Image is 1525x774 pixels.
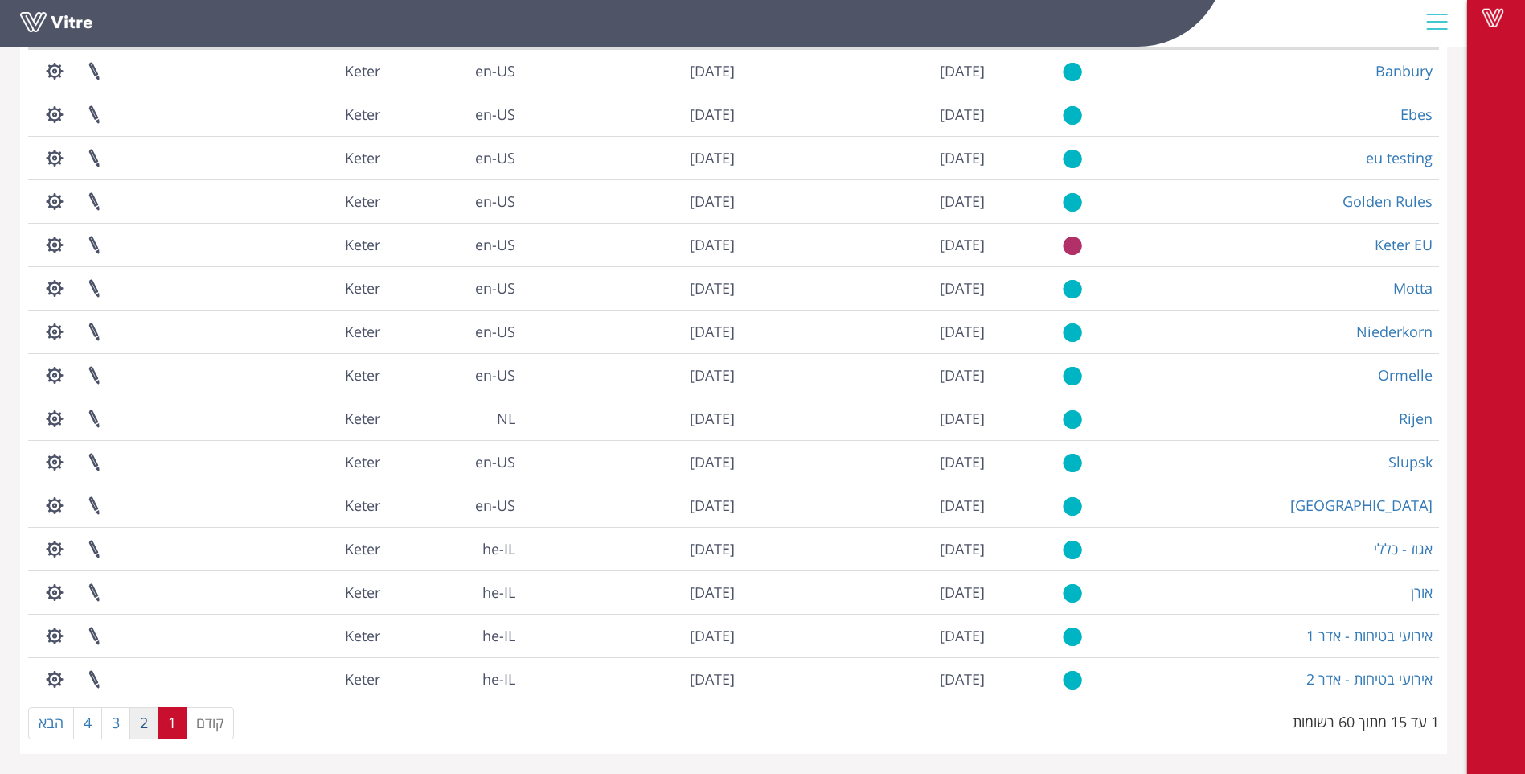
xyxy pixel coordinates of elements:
[1063,496,1082,517] img: yes
[387,440,522,484] td: en-US
[345,191,380,211] span: 218
[1063,540,1082,560] img: yes
[387,657,522,701] td: he-IL
[345,235,380,254] span: 218
[1293,706,1439,733] div: 1 עד 15 מתוך 60 רשומות
[741,440,991,484] td: [DATE]
[345,539,380,558] span: 218
[158,707,187,739] a: 1
[345,583,380,602] span: 218
[345,452,380,471] span: 218
[1393,278,1433,298] a: Motta
[387,570,522,614] td: he-IL
[101,707,130,739] a: 3
[1375,235,1433,254] a: Keter EU
[387,484,522,527] td: en-US
[387,223,522,266] td: en-US
[1400,105,1433,124] a: Ebes
[1063,279,1082,299] img: yes
[522,136,741,179] td: [DATE]
[1063,627,1082,647] img: yes
[1290,496,1433,515] a: [GEOGRAPHIC_DATA]
[345,148,380,167] span: 218
[741,310,991,353] td: [DATE]
[1356,322,1433,341] a: Niederkorn
[741,49,991,93] td: [DATE]
[1063,236,1082,256] img: no
[741,223,991,266] td: [DATE]
[345,365,380,385] span: 218
[387,179,522,223] td: en-US
[741,136,991,179] td: [DATE]
[387,614,522,657] td: he-IL
[1411,583,1433,602] a: אורן
[522,527,741,570] td: [DATE]
[522,49,741,93] td: [DATE]
[522,223,741,266] td: [DATE]
[741,527,991,570] td: [DATE]
[345,626,380,645] span: 218
[741,93,991,136] td: [DATE]
[345,409,380,428] span: 218
[1063,149,1082,169] img: yes
[387,527,522,570] td: he-IL
[522,397,741,440] td: [DATE]
[1399,409,1433,428] a: Rijen
[387,310,522,353] td: en-US
[741,570,991,614] td: [DATE]
[522,266,741,310] td: [DATE]
[522,484,741,527] td: [DATE]
[741,397,991,440] td: [DATE]
[345,61,380,80] span: 218
[28,707,74,739] a: הבא
[1306,626,1433,645] a: אירועי בטיחות - אדר 1
[1343,191,1433,211] a: Golden Rules
[741,179,991,223] td: [DATE]
[741,484,991,527] td: [DATE]
[1306,669,1433,689] a: אירועי בטיחות - אדר 2
[1063,366,1082,386] img: yes
[741,353,991,397] td: [DATE]
[1063,453,1082,473] img: yes
[1063,323,1082,343] img: yes
[522,179,741,223] td: [DATE]
[1063,410,1082,430] img: yes
[522,353,741,397] td: [DATE]
[741,614,991,657] td: [DATE]
[522,657,741,701] td: [DATE]
[1378,365,1433,385] a: Ormelle
[1063,62,1082,82] img: yes
[129,707,158,739] a: 2
[1374,539,1433,558] a: אגוז - כללי
[387,136,522,179] td: en-US
[387,93,522,136] td: en-US
[186,707,234,739] a: קודם
[345,322,380,341] span: 218
[522,310,741,353] td: [DATE]
[345,278,380,298] span: 218
[1063,670,1082,690] img: yes
[522,440,741,484] td: [DATE]
[522,93,741,136] td: [DATE]
[1063,192,1082,212] img: yes
[387,353,522,397] td: en-US
[1063,583,1082,603] img: yes
[345,669,380,689] span: 218
[522,570,741,614] td: [DATE]
[1366,148,1433,167] a: eu testing
[387,397,522,440] td: NL
[345,496,380,515] span: 218
[387,49,522,93] td: en-US
[741,657,991,701] td: [DATE]
[522,614,741,657] td: [DATE]
[387,266,522,310] td: en-US
[73,707,102,739] a: 4
[1063,105,1082,126] img: yes
[1375,61,1433,80] a: Banbury
[1388,452,1433,471] a: Slupsk
[741,266,991,310] td: [DATE]
[345,105,380,124] span: 218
